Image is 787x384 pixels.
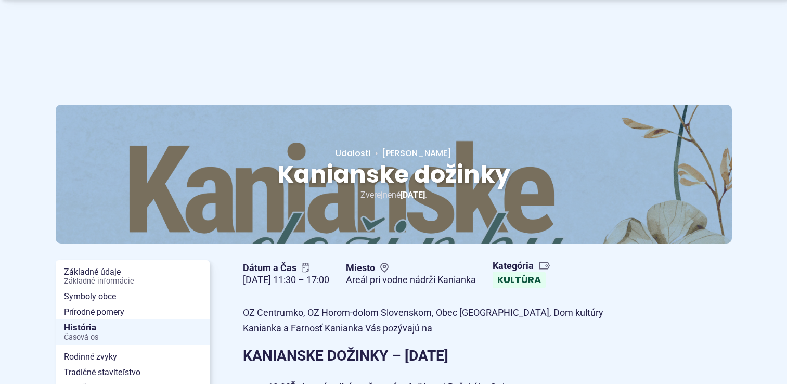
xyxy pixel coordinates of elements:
[336,147,371,159] a: Udalosti
[89,188,699,202] p: Zverejnené .
[277,158,510,191] span: Kanianske dožinky
[64,365,201,380] span: Tradičné staviteľstvo
[382,147,451,159] span: [PERSON_NAME]
[64,319,201,345] span: História
[56,349,210,365] a: Rodinné zvyky
[56,264,210,289] a: Základné údajeZákladné informácie
[243,347,448,364] strong: KANIANSKE DOŽINKY – [DATE]
[56,304,210,320] a: Prírodné pomery
[64,334,201,342] span: Časová os
[64,349,201,365] span: Rodinné zvyky
[243,274,329,286] figcaption: [DATE] 11:30 – 17:00
[493,260,550,272] span: Kategória
[346,274,476,286] figcaption: Areál pri vodne nádrži Kanianka
[64,289,201,304] span: Symboly obce
[243,305,612,337] p: OZ Centrumko, OZ Horom-dolom Slovenskom, Obec [GEOGRAPHIC_DATA], Dom kultúry Kanianka a Farnosť K...
[346,262,476,274] span: Miesto
[56,319,210,345] a: HistóriaČasová os
[64,277,201,286] span: Základné informácie
[56,365,210,380] a: Tradičné staviteľstvo
[64,264,201,289] span: Základné údaje
[56,289,210,304] a: Symboly obce
[243,262,329,274] span: Dátum a Čas
[401,190,425,200] span: [DATE]
[493,272,546,288] a: Kultúra
[64,304,201,320] span: Prírodné pomery
[371,147,451,159] a: [PERSON_NAME]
